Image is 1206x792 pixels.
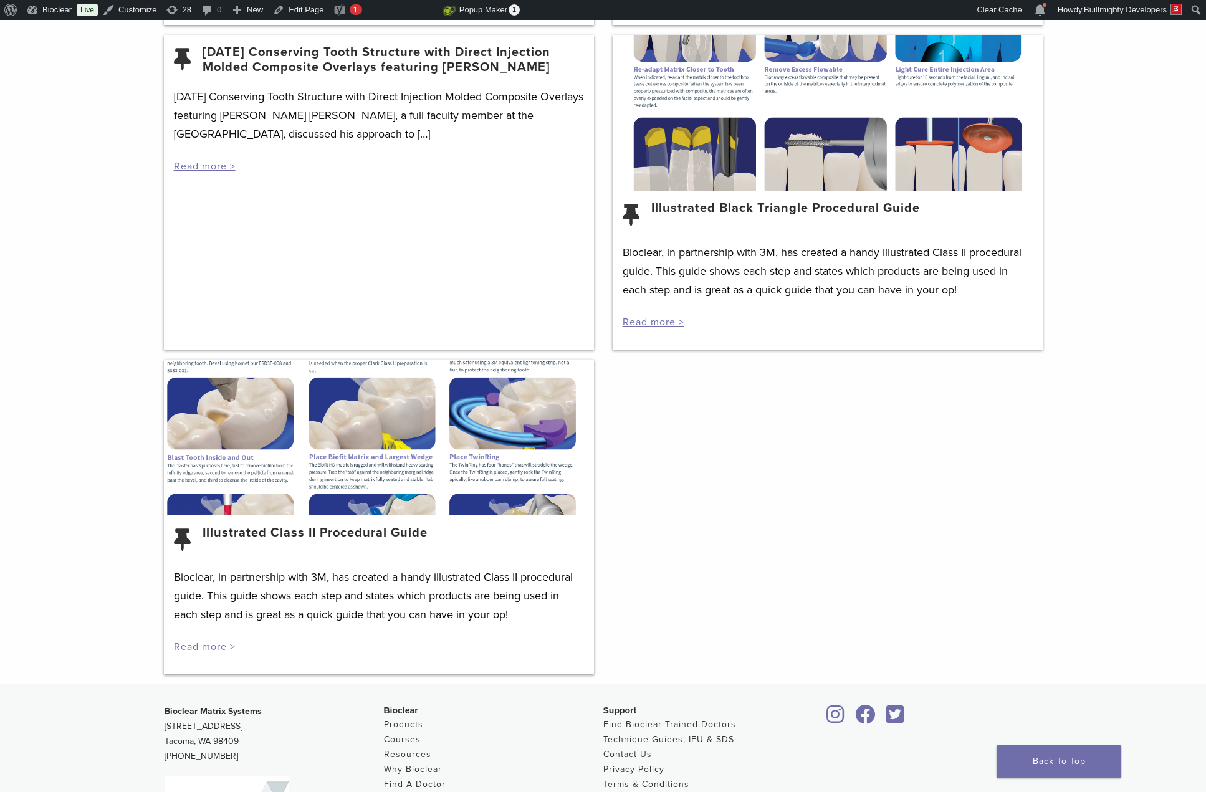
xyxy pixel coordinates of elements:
a: Read more > [174,641,236,653]
a: Technique Guides, IFU & SDS [603,734,734,745]
a: Why Bioclear [384,764,442,775]
a: Contact Us [603,749,652,760]
strong: Bioclear Matrix Systems [165,706,262,717]
a: Bioclear [851,712,880,725]
a: Products [384,719,423,730]
a: Privacy Policy [603,764,664,775]
a: Illustrated Black Triangle Procedural Guide [651,201,920,231]
p: Bioclear, in partnership with 3M, has created a handy illustrated Class II procedural guide. This... [623,243,1033,299]
a: Bioclear [823,712,849,725]
a: Bioclear [883,712,909,725]
a: Read more > [174,160,236,173]
a: Back To Top [997,745,1121,778]
a: Resources [384,749,431,760]
a: Live [77,4,98,16]
p: Bioclear, in partnership with 3M, has created a handy illustrated Class II procedural guide. This... [174,568,584,624]
a: [DATE] Conserving Tooth Structure with Direct Injection Molded Composite Overlays featuring [PERS... [203,45,584,75]
p: [STREET_ADDRESS] Tacoma, WA 98409 [PHONE_NUMBER] [165,704,384,764]
a: Find A Doctor [384,779,446,790]
span: Support [603,705,637,715]
img: Views over 48 hours. Click for more Jetpack Stats. [373,3,443,18]
a: Find Bioclear Trained Doctors [603,719,736,730]
a: Illustrated Class II Procedural Guide [203,525,428,555]
span: Bioclear [384,705,418,715]
span: 1 [353,5,358,14]
a: Read more > [623,316,684,328]
p: [DATE] Conserving Tooth Structure with Direct Injection Molded Composite Overlays featuring [PERS... [174,87,584,143]
span: Builtmighty Developers [1084,5,1167,14]
span: 1 [509,4,520,16]
a: Terms & Conditions [603,779,689,790]
a: Courses [384,734,421,745]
